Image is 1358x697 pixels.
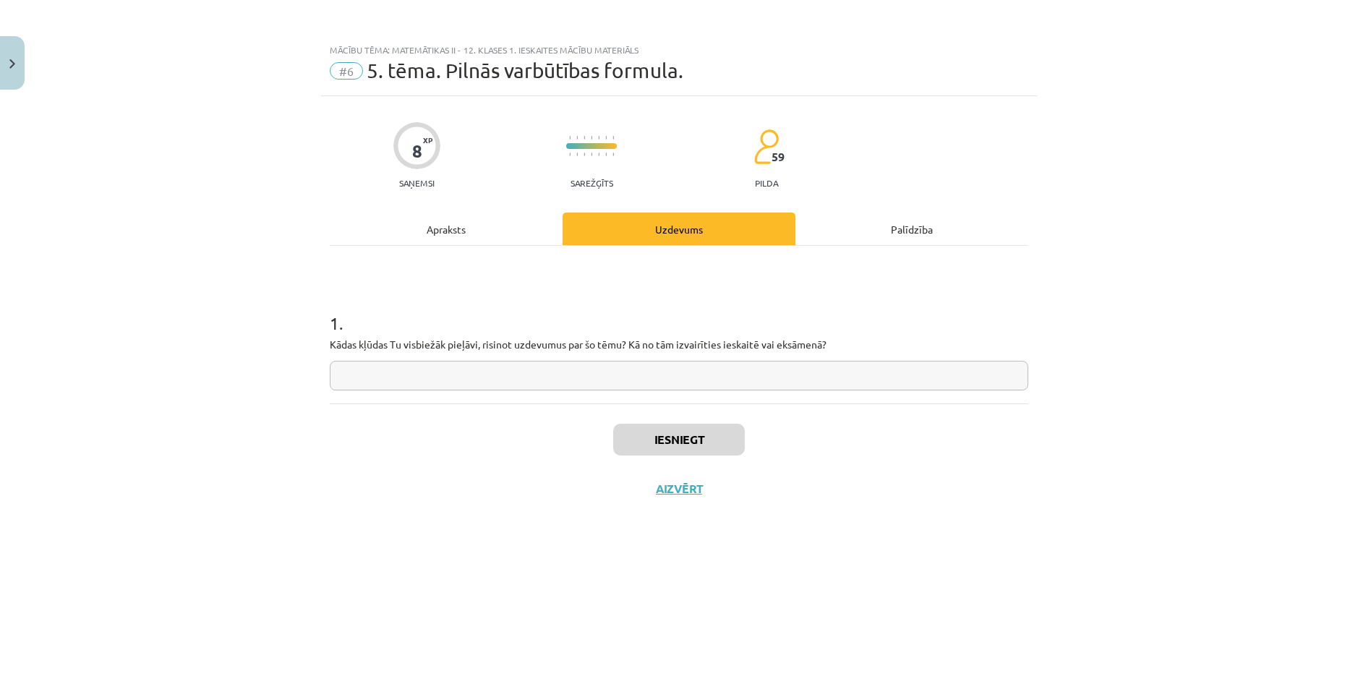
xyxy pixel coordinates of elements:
div: 8 [412,141,422,161]
img: icon-short-line-57e1e144782c952c97e751825c79c345078a6d821885a25fce030b3d8c18986b.svg [591,153,592,156]
div: Palīdzība [795,213,1028,245]
span: 59 [772,150,785,163]
div: Apraksts [330,213,563,245]
div: Mācību tēma: Matemātikas ii - 12. klases 1. ieskaites mācību materiāls [330,45,1028,55]
img: icon-short-line-57e1e144782c952c97e751825c79c345078a6d821885a25fce030b3d8c18986b.svg [605,153,607,156]
p: Sarežģīts [571,178,613,188]
h1: 1 . [330,288,1028,333]
div: Uzdevums [563,213,795,245]
span: XP [423,136,432,144]
img: icon-short-line-57e1e144782c952c97e751825c79c345078a6d821885a25fce030b3d8c18986b.svg [576,153,578,156]
img: icon-short-line-57e1e144782c952c97e751825c79c345078a6d821885a25fce030b3d8c18986b.svg [598,153,599,156]
span: 5. tēma. Pilnās varbūtības formula. [367,59,683,82]
img: icon-short-line-57e1e144782c952c97e751825c79c345078a6d821885a25fce030b3d8c18986b.svg [612,136,614,140]
img: icon-short-line-57e1e144782c952c97e751825c79c345078a6d821885a25fce030b3d8c18986b.svg [569,153,571,156]
img: icon-short-line-57e1e144782c952c97e751825c79c345078a6d821885a25fce030b3d8c18986b.svg [591,136,592,140]
img: icon-short-line-57e1e144782c952c97e751825c79c345078a6d821885a25fce030b3d8c18986b.svg [605,136,607,140]
span: #6 [330,62,363,80]
img: icon-short-line-57e1e144782c952c97e751825c79c345078a6d821885a25fce030b3d8c18986b.svg [612,153,614,156]
img: icon-short-line-57e1e144782c952c97e751825c79c345078a6d821885a25fce030b3d8c18986b.svg [584,153,585,156]
img: icon-short-line-57e1e144782c952c97e751825c79c345078a6d821885a25fce030b3d8c18986b.svg [598,136,599,140]
p: Kādas kļūdas Tu visbiežāk pieļāvi, risinot uzdevumus par šo tēmu? Kā no tām izvairīties ieskaitē ... [330,337,1028,352]
button: Iesniegt [613,424,745,456]
button: Aizvērt [652,482,706,496]
img: students-c634bb4e5e11cddfef0936a35e636f08e4e9abd3cc4e673bd6f9a4125e45ecb1.svg [753,129,779,165]
p: Saņemsi [393,178,440,188]
p: pilda [755,178,778,188]
img: icon-short-line-57e1e144782c952c97e751825c79c345078a6d821885a25fce030b3d8c18986b.svg [584,136,585,140]
img: icon-short-line-57e1e144782c952c97e751825c79c345078a6d821885a25fce030b3d8c18986b.svg [569,136,571,140]
img: icon-close-lesson-0947bae3869378f0d4975bcd49f059093ad1ed9edebbc8119c70593378902aed.svg [9,59,15,69]
img: icon-short-line-57e1e144782c952c97e751825c79c345078a6d821885a25fce030b3d8c18986b.svg [576,136,578,140]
